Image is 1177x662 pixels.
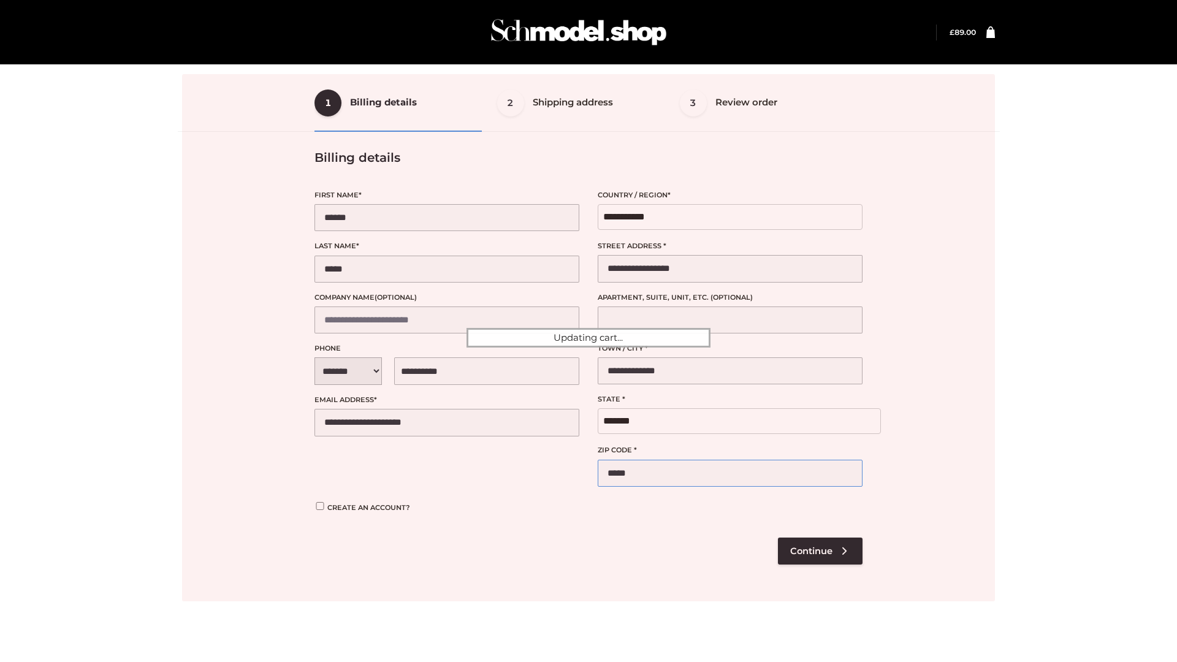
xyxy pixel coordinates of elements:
img: Schmodel Admin 964 [487,8,671,56]
a: £89.00 [950,28,976,37]
bdi: 89.00 [950,28,976,37]
span: £ [950,28,954,37]
div: Updating cart... [467,328,710,348]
